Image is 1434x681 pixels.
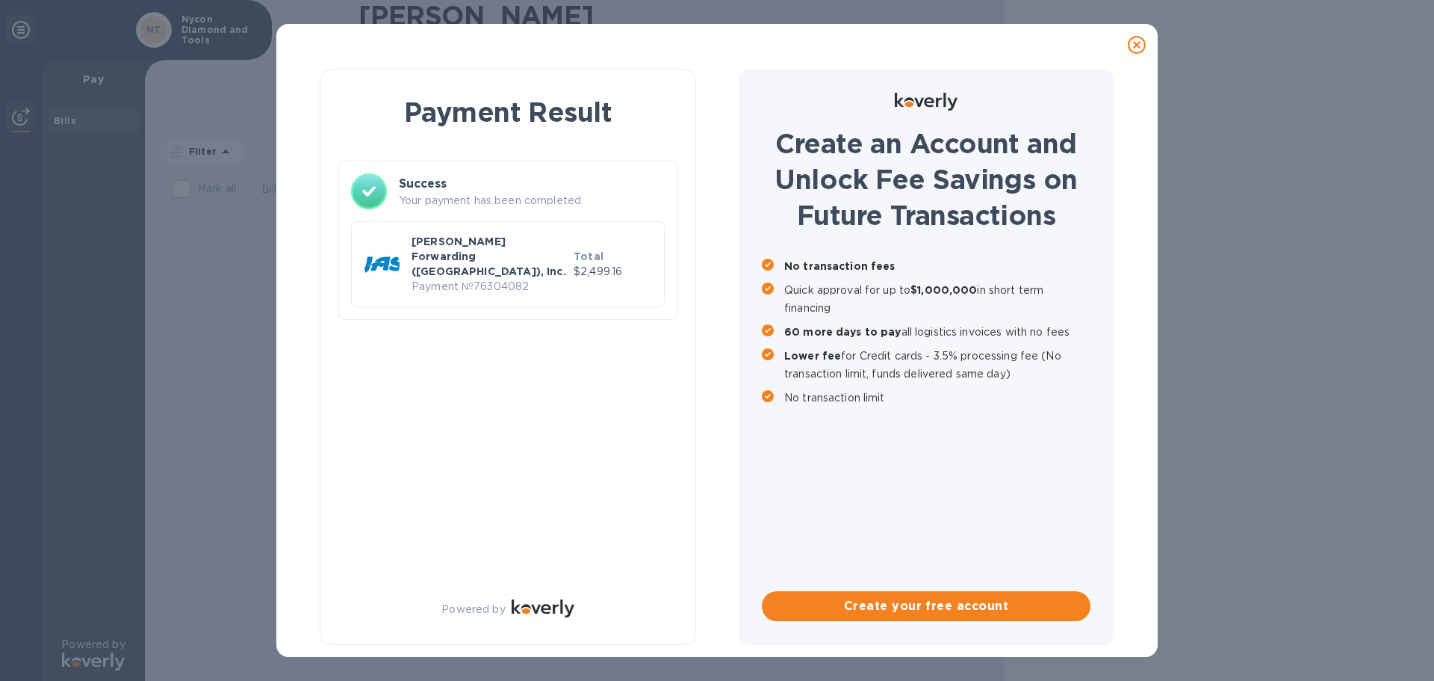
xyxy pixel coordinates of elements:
[784,350,841,362] b: Lower fee
[574,264,652,280] p: $2,499.16
[574,250,603,262] b: Total
[784,326,901,338] b: 60 more days to pay
[895,93,957,111] img: Logo
[762,126,1090,233] h1: Create an Account and Unlock Fee Savings on Future Transactions
[774,597,1078,615] span: Create your free account
[412,279,568,295] p: Payment № 76304082
[910,284,977,296] b: $1,000,000
[784,347,1090,383] p: for Credit cards - 3.5% processing fee (No transaction limit, funds delivered same day)
[512,600,574,617] img: Logo
[762,591,1090,621] button: Create your free account
[344,93,671,131] h1: Payment Result
[784,281,1090,317] p: Quick approval for up to in short term financing
[399,193,665,209] p: Your payment has been completed.
[784,260,896,272] b: No transaction fees
[784,389,1090,407] p: No transaction limit
[441,602,505,617] p: Powered by
[399,175,665,193] h3: Success
[784,323,1090,341] p: all logistics invoices with no fees
[412,234,568,279] p: [PERSON_NAME] Forwarding ([GEOGRAPHIC_DATA]), Inc.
